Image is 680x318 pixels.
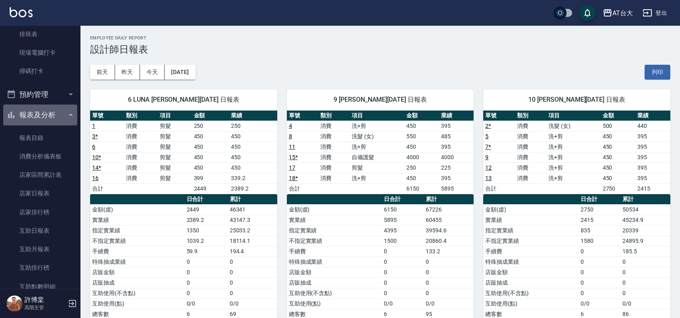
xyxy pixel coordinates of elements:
[635,183,670,194] td: 2415
[579,267,620,277] td: 0
[620,225,670,236] td: 20339
[546,121,600,131] td: 洗髮 (女)
[439,121,474,131] td: 395
[318,162,350,173] td: 消費
[90,277,185,288] td: 店販抽成
[382,225,424,236] td: 4395
[515,111,547,121] th: 類別
[90,246,185,256] td: 手續費
[3,43,77,62] a: 現場電腦打卡
[185,256,228,267] td: 0
[90,267,185,277] td: 店販金額
[579,277,620,288] td: 0
[158,162,192,173] td: 剪髮
[620,236,670,246] td: 24895.9
[601,183,636,194] td: 2750
[228,288,277,298] td: 0
[228,204,277,215] td: 46341
[192,152,229,162] td: 450
[228,298,277,309] td: 0/0
[25,296,66,304] h5: 許博棠
[635,131,670,142] td: 395
[620,194,670,205] th: 累計
[579,215,620,225] td: 2415
[140,65,165,80] button: 今天
[424,246,474,256] td: 133.2
[579,204,620,215] td: 2750
[483,236,578,246] td: 不指定實業績
[424,267,474,277] td: 0
[25,304,66,311] p: 高階主管
[185,204,228,215] td: 2449
[601,111,636,121] th: 金額
[228,225,277,236] td: 25033.2
[485,175,492,181] a: 13
[350,131,404,142] td: 洗髮 (女)
[229,111,277,121] th: 業績
[3,240,77,259] a: 互助月報表
[635,142,670,152] td: 395
[382,256,424,267] td: 0
[515,121,547,131] td: 消費
[424,215,474,225] td: 60455
[612,8,633,18] div: AT台大
[601,162,636,173] td: 450
[92,123,95,129] a: 1
[579,288,620,298] td: 0
[546,173,600,183] td: 洗+剪
[579,298,620,309] td: 0/0
[483,267,578,277] td: 店販金額
[229,121,277,131] td: 250
[601,173,636,183] td: 450
[229,162,277,173] td: 450
[620,298,670,309] td: 0/0
[165,65,195,80] button: [DATE]
[382,288,424,298] td: 0
[90,111,124,121] th: 單號
[3,84,77,105] button: 預約管理
[424,298,474,309] td: 0/0
[635,152,670,162] td: 395
[546,111,600,121] th: 項目
[90,298,185,309] td: 互助使用(點)
[382,204,424,215] td: 6150
[124,173,158,183] td: 消費
[424,236,474,246] td: 20860.4
[90,204,185,215] td: 金額(虛)
[350,173,404,183] td: 洗+剪
[287,111,474,194] table: a dense table
[350,152,404,162] td: 自備護髮
[185,298,228,309] td: 0/0
[620,267,670,277] td: 0
[10,7,33,17] img: Logo
[3,62,77,80] a: 掃碼打卡
[404,131,439,142] td: 550
[158,121,192,131] td: 剪髮
[3,166,77,184] a: 店家區間累計表
[115,65,140,80] button: 昨天
[620,288,670,298] td: 0
[287,111,318,121] th: 單號
[3,222,77,240] a: 互助日報表
[318,111,350,121] th: 類別
[229,142,277,152] td: 450
[228,236,277,246] td: 18114.1
[289,123,292,129] a: 4
[424,277,474,288] td: 0
[404,142,439,152] td: 450
[287,215,382,225] td: 實業績
[382,246,424,256] td: 0
[228,246,277,256] td: 194.4
[229,173,277,183] td: 339.2
[601,131,636,142] td: 450
[424,194,474,205] th: 累計
[192,162,229,173] td: 450
[620,204,670,215] td: 50534
[485,154,488,160] a: 9
[439,152,474,162] td: 4000
[287,225,382,236] td: 指定實業績
[579,246,620,256] td: 0
[350,121,404,131] td: 洗+剪
[90,236,185,246] td: 不指定實業績
[515,152,547,162] td: 消費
